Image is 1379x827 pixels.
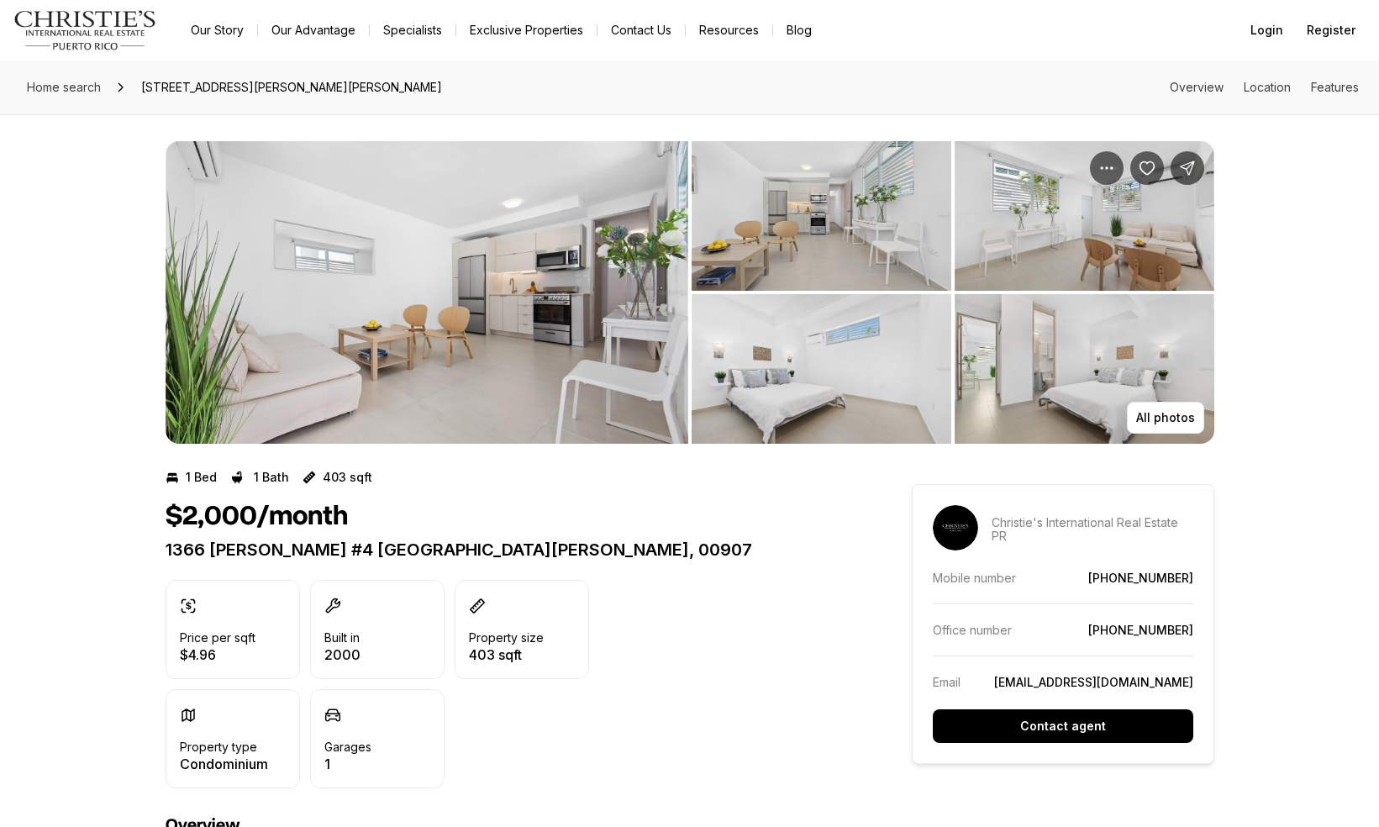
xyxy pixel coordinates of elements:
[20,74,108,101] a: Home search
[258,18,369,42] a: Our Advantage
[177,18,257,42] a: Our Story
[469,631,544,645] p: Property size
[1088,571,1193,585] a: [PHONE_NUMBER]
[1170,81,1359,94] nav: Page section menu
[1297,13,1366,47] button: Register
[180,740,257,754] p: Property type
[933,709,1193,743] button: Contact agent
[686,18,772,42] a: Resources
[933,571,1016,585] p: Mobile number
[469,648,544,661] p: 403 sqft
[994,675,1193,689] a: [EMAIL_ADDRESS][DOMAIN_NAME]
[370,18,455,42] a: Specialists
[324,757,371,771] p: 1
[1127,402,1204,434] button: All photos
[324,648,361,661] p: 2000
[27,80,101,94] span: Home search
[323,471,372,484] p: 403 sqft
[1311,80,1359,94] a: Skip to: Features
[955,141,1214,291] button: View image gallery
[324,740,371,754] p: Garages
[134,74,449,101] span: [STREET_ADDRESS][PERSON_NAME][PERSON_NAME]
[1130,151,1164,185] button: Save Property: 1366 WILSON #4
[597,18,685,42] button: Contact Us
[180,757,268,771] p: Condominium
[180,648,255,661] p: $4.96
[992,516,1193,543] p: Christie's International Real Estate PR
[254,471,289,484] p: 1 Bath
[166,141,1214,444] div: Listing Photos
[1170,80,1224,94] a: Skip to: Overview
[324,631,360,645] p: Built in
[692,294,951,444] button: View image gallery
[180,631,255,645] p: Price per sqft
[1020,719,1106,733] p: Contact agent
[166,501,348,533] h1: $2,000/month
[166,141,688,444] button: View image gallery
[166,540,851,560] p: 1366 [PERSON_NAME] #4 [GEOGRAPHIC_DATA][PERSON_NAME], 00907
[692,141,951,291] button: View image gallery
[456,18,597,42] a: Exclusive Properties
[933,675,961,689] p: Email
[1244,80,1291,94] a: Skip to: Location
[1250,24,1283,37] span: Login
[933,623,1012,637] p: Office number
[1171,151,1204,185] button: Share Property: 1366 WILSON #4
[1088,623,1193,637] a: [PHONE_NUMBER]
[955,294,1214,444] button: View image gallery
[1240,13,1293,47] button: Login
[13,10,157,50] img: logo
[1136,411,1195,424] p: All photos
[166,141,688,444] li: 1 of 4
[1307,24,1355,37] span: Register
[186,471,217,484] p: 1 Bed
[692,141,1214,444] li: 2 of 4
[773,18,825,42] a: Blog
[1090,151,1124,185] button: Property options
